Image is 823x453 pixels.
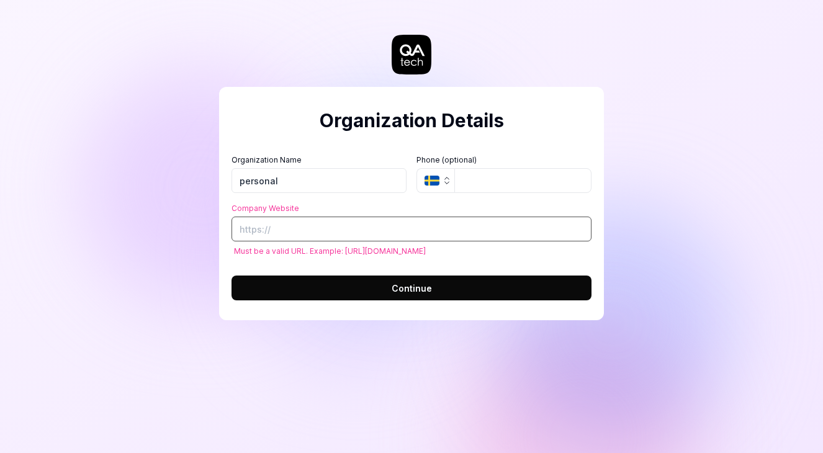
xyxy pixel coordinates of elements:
button: Continue [232,276,591,300]
h2: Organization Details [232,107,591,135]
label: Company Website [232,203,591,214]
input: https:// [232,217,591,241]
span: Must be a valid URL. Example: [URL][DOMAIN_NAME] [234,245,426,257]
span: Continue [392,282,432,295]
label: Phone (optional) [416,155,591,166]
label: Organization Name [232,155,407,166]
